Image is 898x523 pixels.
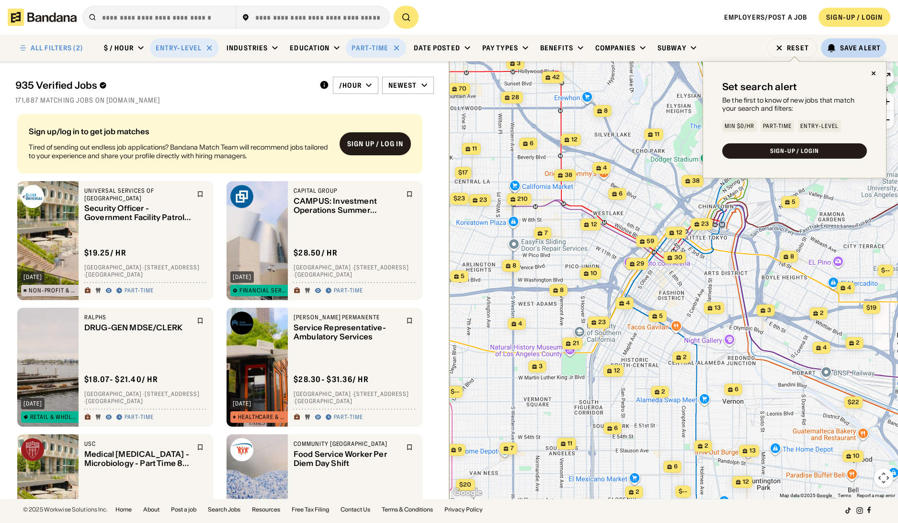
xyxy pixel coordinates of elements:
[840,44,881,52] div: Save Alert
[115,507,132,512] a: Home
[724,13,807,22] span: Employers/Post a job
[679,488,687,495] span: $--
[452,487,483,499] a: Open this area in Google Maps (opens a new window)
[540,44,573,52] div: Benefits
[104,44,134,52] div: $ / hour
[517,195,528,203] span: 210
[614,424,618,432] span: 6
[692,177,700,185] span: 38
[560,286,564,294] span: 8
[8,9,77,26] img: Bandana logotype
[29,288,78,293] div: Non-Profit & Public Service
[848,398,859,406] span: $22
[294,450,400,468] div: Food Service Worker Per Diem Day Shift
[595,44,636,52] div: Companies
[866,304,876,311] span: $19
[725,123,754,129] div: Min $0/hr
[571,136,578,144] span: 12
[352,44,388,52] div: Part-time
[382,507,433,512] a: Terms & Conditions
[790,253,794,261] span: 8
[626,299,630,307] span: 4
[84,248,126,258] div: $ 19.25 / hr
[770,148,819,154] div: SIGN-UP / LOGIN
[31,45,83,51] div: ALL FILTERS (2)
[171,507,196,512] a: Post a job
[459,481,471,488] span: $20
[294,314,400,321] div: [PERSON_NAME] Permanente
[452,487,483,499] img: Google
[294,197,400,215] div: CAMPUS: Investment Operations Summer Associate - [GEOGRAPHIC_DATA] (2026)
[750,447,756,455] span: 13
[29,143,332,160] div: Tired of sending out endless job applications? Bandana Match Team will recommend jobs tailored to...
[511,444,514,453] span: 7
[701,220,709,228] span: 23
[722,81,797,93] div: Set search alert
[143,507,159,512] a: About
[454,195,465,202] span: $23
[294,323,400,341] div: Service Representative-Ambulatory Services
[674,254,682,262] span: 30
[458,169,468,176] span: $17
[156,44,202,52] div: Entry-Level
[552,73,560,81] span: 42
[451,388,459,395] span: $--
[792,198,796,206] span: 5
[683,353,687,361] span: 2
[800,123,839,129] div: Entry-Level
[21,185,44,208] img: Universal Services of America logo
[820,309,824,317] span: 2
[573,339,579,348] span: 21
[763,123,792,129] div: Part-time
[545,229,548,237] span: 7
[84,314,191,321] div: Ralphs
[472,145,477,153] span: 11
[518,320,522,328] span: 4
[874,468,893,488] button: Map camera controls
[614,367,620,375] span: 12
[539,362,543,371] span: 3
[84,187,191,202] div: Universal Services of [GEOGRAPHIC_DATA]
[294,187,400,195] div: Capital Group
[530,139,534,148] span: 6
[722,96,867,113] div: Be the first to know of new jobs that match your search and filters:
[84,450,191,468] div: Medical [MEDICAL_DATA] - Microbiology - Part Time 8 Hour Rotating Shifts (Non-Exempt) (Union)
[29,128,332,135] div: Sign up/log in to get job matches
[233,401,251,407] div: [DATE]
[15,110,434,499] div: grid
[676,229,682,237] span: 12
[84,390,207,405] div: [GEOGRAPHIC_DATA] · [STREET_ADDRESS] · [GEOGRAPHIC_DATA]
[334,287,363,295] div: Part-time
[230,438,253,461] img: Community Hospital of Huntington Park logo
[658,44,686,52] div: Subway
[125,287,154,295] div: Part-time
[661,388,665,396] span: 2
[414,44,460,52] div: Date Posted
[659,312,663,320] span: 5
[517,59,521,68] span: 3
[294,374,369,384] div: $ 28.30 - $31.36 / hr
[252,507,280,512] a: Resources
[444,507,483,512] a: Privacy Policy
[847,284,851,292] span: 4
[30,414,78,420] div: Retail & Wholesale
[705,442,708,450] span: 2
[341,507,370,512] a: Contact Us
[604,107,608,115] span: 8
[856,339,860,347] span: 2
[84,264,207,279] div: [GEOGRAPHIC_DATA] · [STREET_ADDRESS] · [GEOGRAPHIC_DATA]
[636,488,639,496] span: 2
[598,318,606,326] span: 23
[655,130,659,139] span: 11
[23,274,42,280] div: [DATE]
[84,204,191,222] div: Security Officer - Government Facility Patrol - Part Time
[227,44,268,52] div: Industries
[838,493,851,498] a: Terms (opens in new tab)
[233,274,251,280] div: [DATE]
[853,452,860,460] span: 10
[294,390,417,405] div: [GEOGRAPHIC_DATA] · [STREET_ADDRESS] · [GEOGRAPHIC_DATA]
[767,306,771,314] span: 3
[84,374,158,384] div: $ 18.07 - $21.40 / hr
[230,312,253,335] img: Kaiser Permanente logo
[125,414,154,421] div: Part-time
